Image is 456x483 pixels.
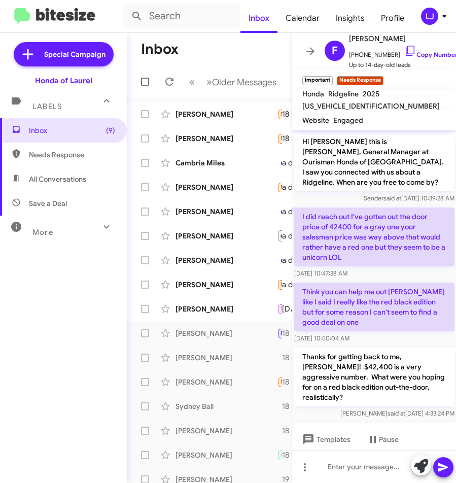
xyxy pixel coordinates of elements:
span: [US_VEHICLE_IDENTIFICATION_NUMBER] [302,101,440,111]
span: (9) [106,125,115,135]
a: Profile [373,4,412,33]
button: Next [200,72,283,92]
div: If you'd like to come in [DATE], we are still open till 9 pm, with our last appointment slot at 7... [277,449,282,461]
span: Website [302,116,329,125]
div: [PERSON_NAME] [176,109,277,119]
div: It's above our price range! Thanks though. [277,181,282,193]
span: Needs Response [280,135,324,142]
span: [PERSON_NAME] [DATE] 4:33:24 PM [340,409,454,417]
span: [DATE] 10:50:04 AM [294,334,349,342]
div: a day ago [282,231,325,241]
button: Templates [292,430,359,448]
small: Important [302,76,333,85]
span: Pause [379,430,399,448]
small: Needs Response [337,76,383,85]
a: Calendar [277,4,328,33]
div: Well been waiting did a credit report and they been trying to see if they can get me approved cau... [277,279,282,290]
span: Needs Response [280,184,324,190]
div: a day ago [282,206,325,217]
div: Cambria Miles [176,158,277,168]
p: Thanks for getting back to me, [PERSON_NAME]! $42,400 is a very aggressive number. What were you ... [294,348,454,406]
div: [DATE] [282,304,314,314]
span: Needs Response [29,150,115,160]
span: Important [280,330,307,336]
div: I would be interested in learning more about what kind of a price you would offer [277,132,282,144]
a: Special Campaign [14,42,114,66]
div: [PERSON_NAME] [176,206,277,217]
span: Inbox [29,125,115,135]
div: Can you send the quote I thought I seen it but I thought it was pretty close to MSRP [277,327,282,339]
div: [PERSON_NAME] [176,182,277,192]
div: I'm no longer interested, thank you! [277,158,282,168]
div: 18 hours ago [282,377,335,387]
div: a day ago [282,280,325,290]
span: Engaged [333,116,363,125]
a: Insights [328,4,373,33]
button: LJ [412,8,445,25]
span: « [189,76,195,88]
div: I would like to come, but I don't think that right now it will work out for me to get a vehicle [277,229,282,242]
span: F [332,43,337,59]
span: Templates [300,430,350,448]
div: 18 hours ago [282,109,335,119]
span: 🔥 Hot [280,452,298,458]
button: Previous [183,72,201,92]
div: 18 hours ago [282,426,335,436]
a: Inbox [240,4,277,33]
div: YES [277,376,282,388]
div: LJ [421,8,438,25]
div: a day ago [282,255,325,265]
div: I appreciate you getting back to me, [GEOGRAPHIC_DATA]. I will have my salesperson, [PERSON_NAME]... [277,401,282,411]
div: Already came by. Your staff was excellent, but we could not come to terms on a price. [277,255,282,265]
div: [PERSON_NAME] [176,353,277,363]
div: [PERSON_NAME] [176,377,277,387]
div: [PERSON_NAME] [176,426,277,436]
span: » [206,76,212,88]
span: [DATE] 10:47:38 AM [294,269,347,277]
div: 18 hours ago [282,353,335,363]
span: Special Campaign [44,49,106,59]
div: Honda of Laurel [35,76,92,86]
p: I did reach out I've gotten out the door price of 42400 for a gray one your salesman price was wa... [294,208,454,266]
button: Pause [359,430,407,448]
span: Needs Response [280,378,324,385]
div: [PERSON_NAME] [176,304,277,314]
span: Needs Response [280,281,324,288]
div: [PERSON_NAME] [176,280,277,290]
div: [PERSON_NAME] [176,231,277,241]
div: Thanks for getting back to me, [PERSON_NAME]. Have you had an opportunity to check your availabil... [277,426,282,436]
span: Try Pausing [280,305,310,312]
span: All Conversations [29,174,86,184]
span: said at [387,409,405,417]
span: More [32,228,53,237]
div: [PERSON_NAME] [176,450,277,460]
div: 18 hours ago [282,133,335,144]
span: Older Messages [212,77,276,88]
div: a day ago [282,182,325,192]
span: Sender [DATE] 10:39:28 AM [363,194,454,202]
p: Hi [PERSON_NAME] this is [PERSON_NAME], General Manager at Ourisman Honda of [GEOGRAPHIC_DATA]. I... [294,132,454,191]
div: 18 hours ago [282,450,335,460]
div: a day ago [282,158,325,168]
span: Honda [302,89,324,98]
div: Sydney Ball [176,401,277,411]
span: said at [383,194,401,202]
div: [PERSON_NAME] [176,328,277,338]
div: 18 hours ago [282,401,335,411]
span: Needs Response [280,111,324,117]
span: Save a Deal [29,198,67,209]
span: 2025 [363,89,379,98]
p: By the way, we have the red black edition available! [294,423,454,451]
div: I like but price little high [277,206,282,217]
div: [PERSON_NAME] [176,133,277,144]
span: Labels [32,102,62,111]
div: 18 hours ago [282,328,335,338]
h1: Inbox [141,41,179,57]
p: Think you can help me out [PERSON_NAME] like I said I really like the red black edition but for s... [294,283,454,331]
div: Anytime between now and 7:30 PM would work for us. Is there a time that’s good for you? [277,353,282,363]
input: Search [123,4,240,28]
